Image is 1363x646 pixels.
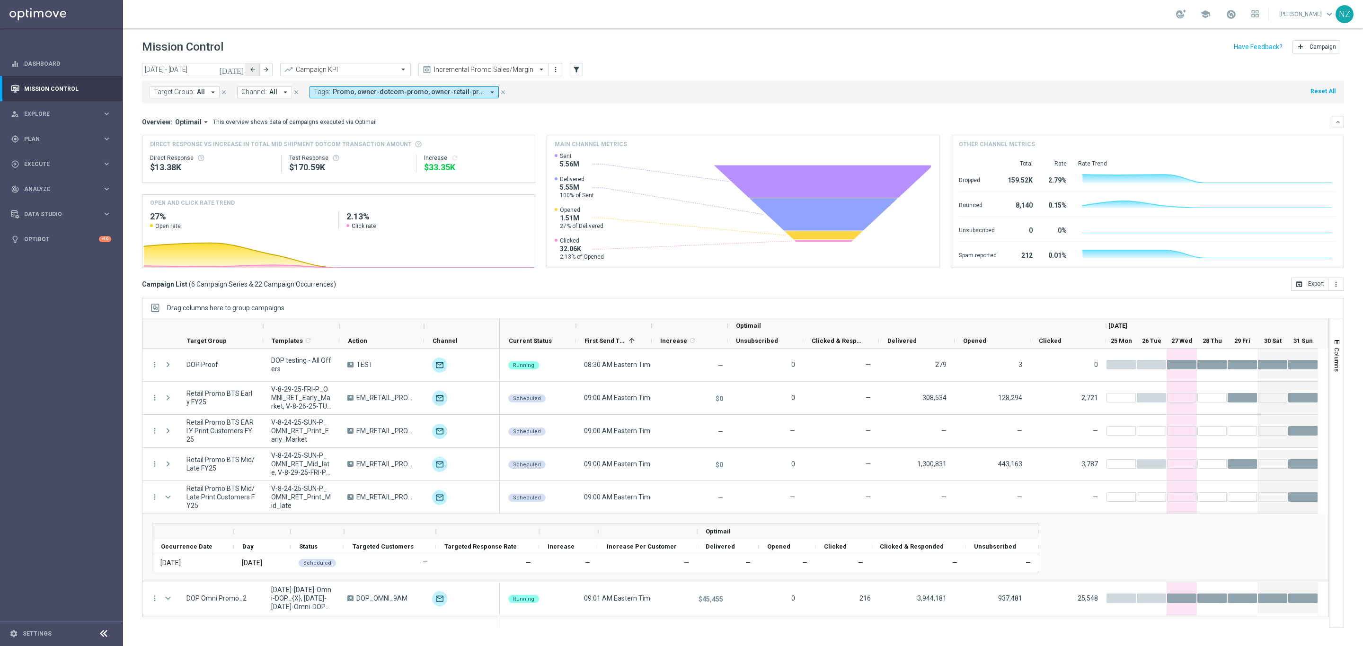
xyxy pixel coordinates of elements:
[186,389,255,406] span: Retail Promo BTS Early FY25
[866,394,871,402] span: —
[716,461,723,469] p: $0
[736,337,778,344] span: Unsubscribed
[526,559,531,567] div: —
[1008,222,1033,237] div: 0
[560,237,604,244] span: Clicked
[736,322,761,329] span: Optimail
[1203,337,1222,344] span: 28 Thu
[607,543,677,550] span: Increase Per Customer
[161,543,212,550] span: Occurrence Date
[959,197,997,212] div: Bounced
[142,582,500,615] div: Press SPACE to select this row.
[259,63,273,76] button: arrow_forward
[508,393,546,402] colored-tag: Scheduled
[1008,197,1033,212] div: 8,140
[271,385,331,410] span: V-8-29-25-FRI-P_OMNI_RET_Early_Market, V-8-26-25-TUE-P_OMNI_RET_Early_Market, V-8-24-25-SUN-P_OMN...
[142,40,223,54] h1: Mission Control
[10,236,112,243] button: lightbulb Optibot +10
[23,631,52,637] a: Settings
[1310,86,1336,96] button: Reset All
[150,460,159,468] button: more_vert
[10,135,112,143] button: gps_fixed Plan keyboard_arrow_right
[150,86,220,98] button: Target Group: All arrow_drop_down
[866,361,871,368] span: —
[584,427,736,435] span: 09:00 AM Eastern Time (New York) (UTC -04:00)
[887,337,917,344] span: Delivered
[150,360,159,369] i: more_vert
[221,89,227,96] i: close
[935,361,947,368] span: 279
[791,460,795,468] span: 0
[11,235,19,244] i: lightbulb
[11,110,102,118] div: Explore
[941,493,947,501] span: —
[812,337,863,344] span: Clicked & Responded
[508,493,546,502] colored-tag: Scheduled
[1108,322,1127,329] span: [DATE]
[353,543,414,550] span: Targeted Customers
[551,64,560,75] button: more_vert
[1278,7,1336,21] a: [PERSON_NAME]keyboard_arrow_down
[99,236,111,242] div: +10
[292,87,301,97] button: close
[271,418,331,444] span: V-8-24-25-SUN-P_OMNI_RET_Print_Early_Market
[10,85,112,93] div: Mission Control
[1333,348,1341,372] span: Columns
[186,360,218,369] span: DOP Proof
[500,481,1318,514] div: Press SPACE to select this row.
[241,88,267,96] span: Channel:
[160,559,181,567] div: 31 Aug 2025
[167,304,284,312] div: Row Groups
[142,415,500,448] div: Press SPACE to select this row.
[347,362,354,367] span: A
[249,66,256,73] i: arrow_back
[959,222,997,237] div: Unsubscribed
[202,118,210,126] i: arrow_drop_down
[584,394,736,402] span: 09:00 AM Eastern Time (New York) (UTC -04:00)
[299,558,336,567] colored-tag: Scheduled
[560,244,604,253] span: 32.06K
[1093,493,1098,501] span: —
[560,152,579,160] span: Sent
[508,360,539,369] colored-tag: Running
[424,154,527,162] div: Increase
[706,543,735,550] span: Delivered
[155,222,181,230] span: Open rate
[299,543,318,550] span: Status
[513,395,541,402] span: Scheduled
[1044,247,1067,262] div: 0.01%
[998,460,1022,468] span: 443,163
[866,493,871,501] span: —
[513,428,541,435] span: Scheduled
[314,88,330,96] span: Tags:
[167,304,284,312] span: Drag columns here to group campaigns
[281,88,290,96] i: arrow_drop_down
[150,493,159,501] button: more_vert
[1039,337,1062,344] span: Clicked
[271,484,331,510] span: V-8-24-25-SUN-P_OMNI_RET_Print_Mid_late
[423,557,428,566] label: —
[1044,160,1067,167] div: Rate
[10,185,112,193] button: track_changes Analyze keyboard_arrow_right
[941,427,947,435] span: —
[922,394,947,402] span: 308,534
[303,335,312,346] span: Calculate column
[917,460,947,468] span: 1,300,831
[289,162,408,173] div: $170,585
[790,493,795,501] span: —
[11,185,102,193] div: Analyze
[213,118,377,126] div: This overview shows data of campaigns executed via Optimail
[150,154,274,162] div: Direct Response
[1093,427,1098,435] span: —
[824,543,847,550] span: Clicked
[998,394,1022,402] span: 128,294
[689,337,696,344] i: refresh
[154,88,195,96] span: Target Group:
[10,60,112,68] button: equalizer Dashboard
[963,337,986,344] span: Opened
[269,88,277,96] span: All
[142,63,246,76] input: Select date range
